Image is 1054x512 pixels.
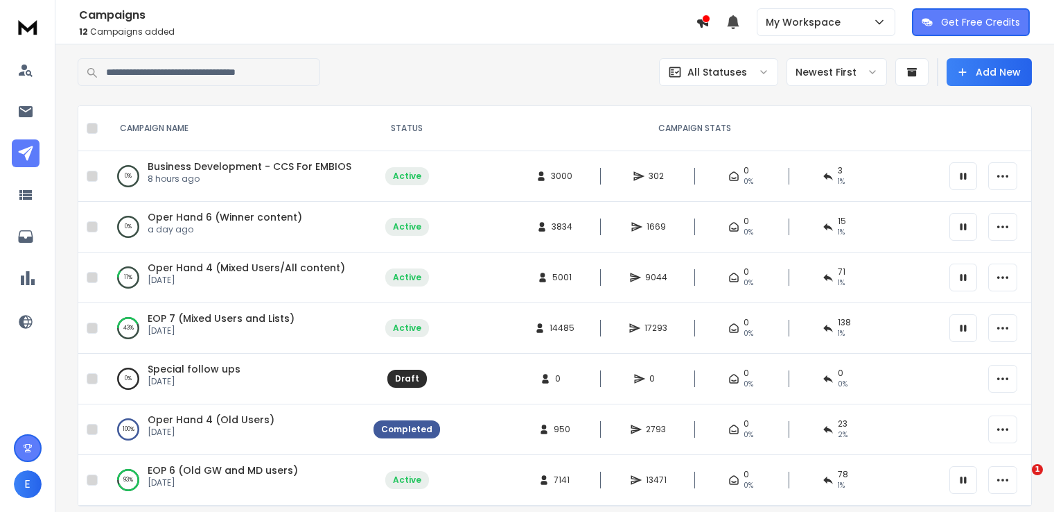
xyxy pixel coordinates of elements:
td: 43%EOP 7 (Mixed Users and Lists)[DATE] [103,303,365,354]
span: 950 [554,424,570,435]
td: 93%EOP 6 (Old GW and MD users)[DATE] [103,455,365,506]
th: STATUS [365,106,448,151]
span: 0 [744,266,749,278]
button: Newest First [787,58,887,86]
span: 0 [649,373,663,384]
p: a day ago [148,224,302,235]
span: 15 [838,216,846,227]
span: 1 % [838,278,845,289]
span: 0% [744,429,753,441]
span: 0 [744,469,749,480]
th: CAMPAIGN NAME [103,106,365,151]
a: Business Development - CCS For EMBIOS [148,160,351,173]
p: 0 % [125,169,132,183]
th: CAMPAIGN STATS [448,106,941,151]
p: 43 % [123,321,134,335]
td: 0%Special follow ups[DATE] [103,354,365,404]
span: 0% [744,480,753,491]
span: 2793 [646,424,666,435]
p: 11 % [124,271,132,284]
span: 1 % [838,480,845,491]
span: 0 [555,373,569,384]
button: Add New [947,58,1032,86]
a: Oper Hand 4 (Mixed Users/All content) [148,261,345,275]
td: 100%Oper Hand 4 (Old Users)[DATE] [103,404,365,455]
span: 1 % [838,328,845,339]
div: Active [393,171,421,182]
p: Campaigns added [79,26,696,37]
p: 100 % [123,423,134,436]
span: 1669 [647,221,666,232]
td: 11%Oper Hand 4 (Mixed Users/All content)[DATE] [103,253,365,303]
img: logo [14,14,42,40]
iframe: Intercom live chat [1003,464,1037,497]
p: [DATE] [148,427,274,438]
span: 3834 [552,221,572,232]
p: 8 hours ago [148,173,351,185]
span: 0% [838,379,847,390]
span: 2 % [838,429,847,441]
p: Get Free Credits [941,15,1020,29]
div: Completed [381,424,432,435]
div: Active [393,475,421,486]
td: 0%Oper Hand 6 (Winner content)a day ago [103,202,365,253]
p: All Statuses [687,65,747,79]
span: 0 [744,317,749,328]
button: E [14,470,42,498]
td: 0%Business Development - CCS For EMBIOS8 hours ago [103,151,365,202]
p: 0 % [125,372,132,386]
span: 1 % [838,176,845,187]
span: 0% [744,278,753,289]
a: Oper Hand 6 (Winner content) [148,210,302,224]
span: 0 [838,368,843,379]
p: [DATE] [148,275,345,286]
span: 14485 [550,323,574,334]
p: [DATE] [148,376,240,387]
p: 0 % [125,220,132,234]
span: 5001 [552,272,572,283]
button: Get Free Credits [912,8,1030,36]
span: 9044 [645,272,667,283]
span: 1 % [838,227,845,238]
p: [DATE] [148,325,295,336]
span: 0 [744,165,749,176]
span: 71 [838,266,845,278]
a: Oper Hand 4 (Old Users) [148,413,274,427]
span: 13471 [646,475,667,486]
span: 23 [838,418,847,429]
span: 0% [744,176,753,187]
span: 1 [1032,464,1043,475]
span: 0 [744,418,749,429]
span: 78 [838,469,848,480]
span: 0% [744,227,753,238]
span: 7141 [554,475,570,486]
span: 138 [838,317,851,328]
div: Active [393,323,421,334]
div: Active [393,221,421,232]
div: Active [393,272,421,283]
span: 0 [744,216,749,227]
p: [DATE] [148,477,298,488]
span: 0% [744,328,753,339]
a: EOP 7 (Mixed Users and Lists) [148,312,295,325]
p: My Workspace [766,15,846,29]
span: 0% [744,379,753,390]
span: 3 [838,165,843,176]
span: 302 [649,171,664,182]
div: Draft [395,373,419,384]
span: 3000 [551,171,572,182]
span: 0 [744,368,749,379]
p: 93 % [123,473,133,487]
a: Special follow ups [148,362,240,376]
a: EOP 6 (Old GW and MD users) [148,463,298,477]
h1: Campaigns [79,7,696,24]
